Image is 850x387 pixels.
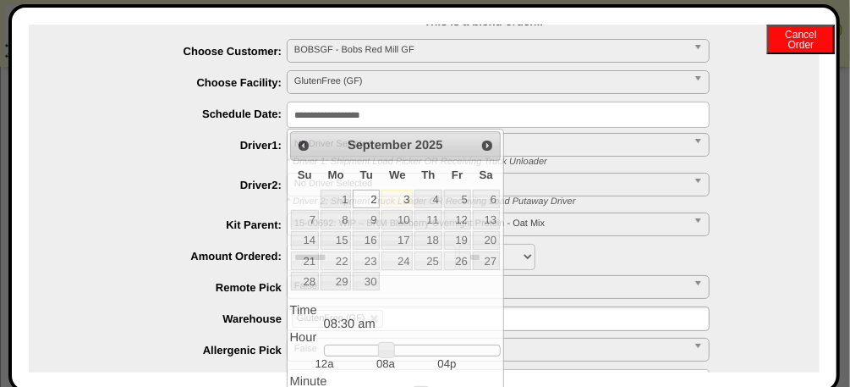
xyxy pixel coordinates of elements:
span: BOBSGF - Bobs Red Mill GF [294,40,687,60]
a: 9 [353,210,380,229]
span: Thursday [421,169,435,181]
a: 12 [444,210,471,229]
dt: Time [290,304,501,318]
span: Wednesday [389,169,406,181]
label: Amount Ordered: [63,250,287,263]
a: 15 [321,231,351,250]
a: Prev [293,134,315,156]
a: 25 [414,252,441,270]
label: Remote Pick [63,281,287,294]
a: 17 [381,231,413,250]
a: 26 [444,252,471,270]
dd: 08:30 am [324,318,501,331]
a: 20 [473,231,500,250]
a: 18 [414,231,441,250]
a: 14 [291,231,319,250]
a: 1 [321,190,351,208]
dt: Hour [290,331,501,345]
span: Sunday [298,169,312,181]
a: 16 [353,231,380,250]
label: Choose Customer: [63,45,287,58]
td: 12a [293,357,354,371]
a: 6 [473,190,500,208]
label: Driver2: [63,179,287,191]
a: 2 [353,190,380,208]
span: 2025 [415,139,443,152]
label: Kit Parent: [63,218,287,231]
span: Saturday [480,169,493,181]
label: Driver1: [63,139,287,152]
a: 3 [381,190,413,208]
span: Friday [452,169,463,181]
span: GlutenFree (GF) [294,71,687,91]
label: Allergenic Pick [63,344,287,357]
a: 30 [353,272,380,290]
span: September [348,139,412,152]
span: Monday [328,169,344,181]
a: 8 [321,210,351,229]
a: 10 [381,210,413,229]
td: 04p [416,357,477,371]
span: Prev [297,139,310,152]
a: 29 [321,272,351,290]
span: Tuesday [360,169,373,181]
a: 22 [321,252,351,270]
a: 27 [473,252,500,270]
a: 4 [414,190,441,208]
a: 11 [414,210,441,229]
a: 13 [473,210,500,229]
label: Warehouse [63,312,287,325]
a: 5 [444,190,471,208]
a: Next [476,134,498,156]
label: Choose Facility: [63,76,287,89]
label: Schedule Date: [63,108,287,120]
span: Next [480,139,494,152]
button: CancelOrder [767,25,835,54]
a: 28 [291,272,319,290]
td: 08a [355,357,416,371]
a: 24 [381,252,413,270]
a: 19 [444,231,471,250]
a: 21 [291,252,319,270]
a: 23 [353,252,380,270]
a: 7 [291,210,319,229]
